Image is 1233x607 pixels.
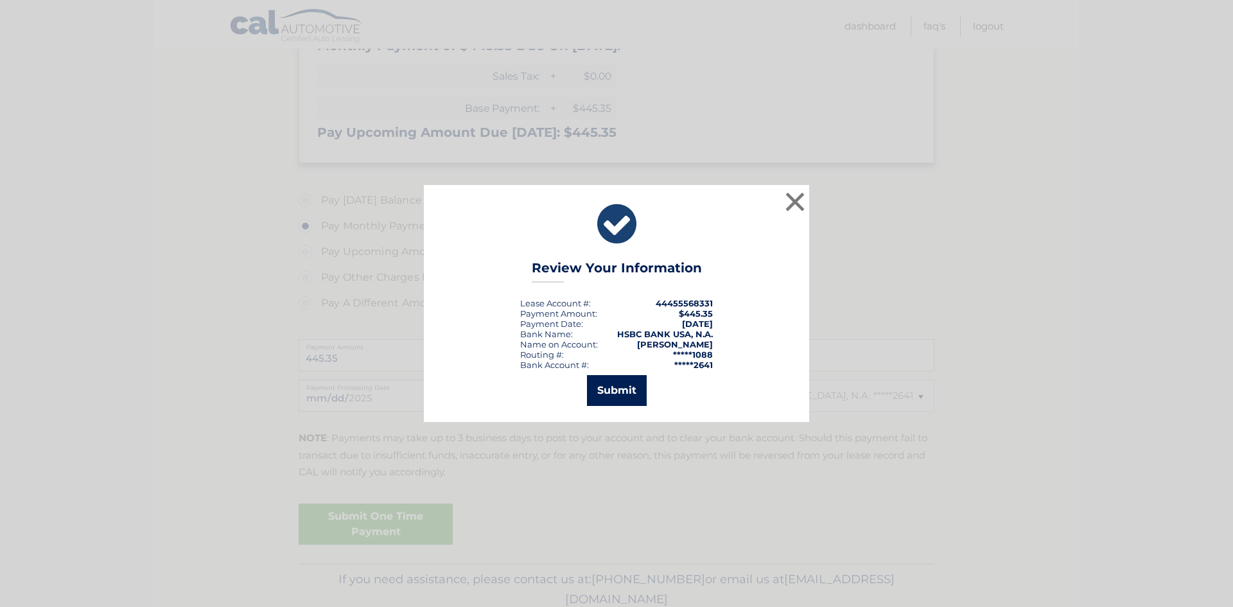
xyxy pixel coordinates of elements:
div: Bank Name: [520,329,573,339]
strong: 44455568331 [656,298,713,308]
div: Routing #: [520,349,564,360]
button: × [782,189,808,215]
strong: [PERSON_NAME] [637,339,713,349]
span: $445.35 [679,308,713,319]
div: Lease Account #: [520,298,591,308]
button: Submit [587,375,647,406]
div: Payment Amount: [520,308,597,319]
span: Payment Date [520,319,581,329]
span: [DATE] [682,319,713,329]
div: Name on Account: [520,339,598,349]
h3: Review Your Information [532,260,702,283]
strong: HSBC BANK USA, N.A. [617,329,713,339]
div: Bank Account #: [520,360,589,370]
div: : [520,319,583,329]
